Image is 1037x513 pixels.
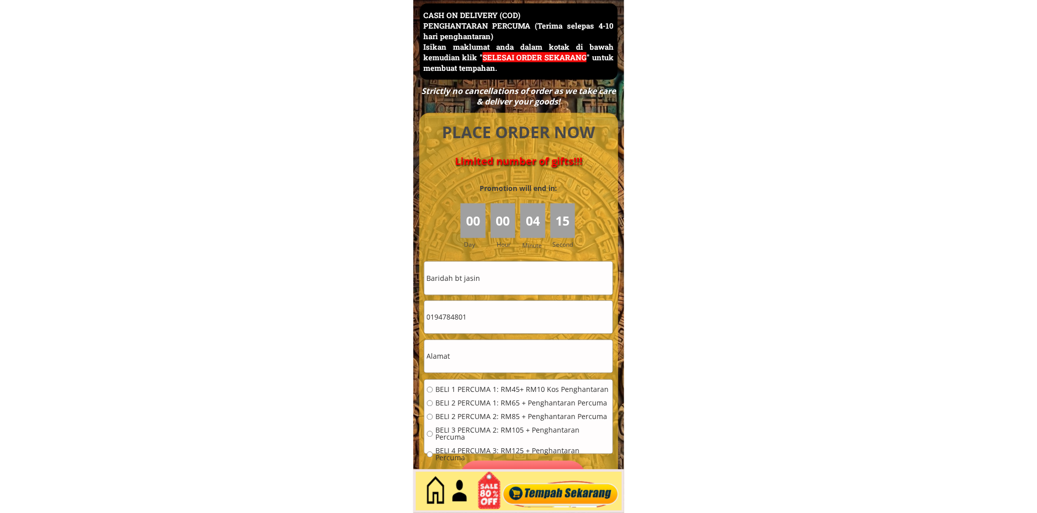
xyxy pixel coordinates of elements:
span: BELI 2 PERCUMA 2: RM85 + Penghantaran Percuma [435,414,610,421]
span: BELI 2 PERCUMA 1: RM65 + Penghantaran Percuma [435,400,610,407]
h3: Day [464,240,489,249]
h3: Minute [522,241,544,250]
input: Nama [424,262,613,294]
h4: Limited number of gifts!!! [431,155,607,167]
p: Pesan sekarang [460,461,586,494]
h3: Hour [497,240,518,249]
span: BELI 1 PERCUMA 1: RM45+ RM10 Kos Penghantaran [435,386,610,393]
h4: PLACE ORDER NOW [431,121,607,144]
span: BELI 3 PERCUMA 2: RM105 + Penghantaran Percuma [435,427,610,441]
span: SELESAI ORDER SEKARANG [483,52,587,62]
h3: Promotion will end in: [462,183,575,194]
input: Alamat [424,340,613,373]
h3: Second [553,240,578,249]
input: Telefon [424,301,613,334]
div: Strictly no cancellations of order as we take care & deliver your goods! [418,86,619,107]
h3: CASH ON DELIVERY (COD) PENGHANTARAN PERCUMA (Terima selepas 4-10 hari penghantaran) Isikan maklum... [423,10,614,73]
span: BELI 4 PERCUMA 3: RM125 + Penghantaran Percuma [435,448,610,462]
